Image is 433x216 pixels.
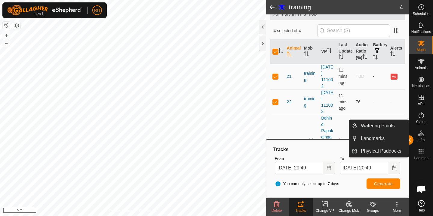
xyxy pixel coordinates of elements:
[349,120,409,132] li: Watering Points
[304,52,309,57] p-sorticon: Activate to sort
[287,99,292,105] span: 22
[139,208,157,214] a: Contact Us
[339,68,348,85] span: 4 Sept 2025, 8:38 pm
[275,156,335,162] label: From
[3,39,10,47] button: –
[388,89,405,115] td: -
[415,66,428,70] span: Animals
[313,208,337,213] div: Change VP
[302,39,319,64] th: Mob
[409,198,433,214] a: Help
[417,208,425,212] span: Help
[321,116,333,139] a: Behind Papakainga
[414,156,428,160] span: Heatmap
[417,138,425,142] span: Infra
[361,122,395,129] span: Watering Points
[391,74,397,80] button: Ad
[412,84,430,88] span: Neckbands
[287,52,292,57] p-sorticon: Activate to sort
[289,208,313,213] div: Tracks
[319,39,336,64] th: VP
[304,137,316,150] div: training
[417,48,425,52] span: Mobs
[413,12,429,16] span: Schedules
[94,7,100,14] span: RH
[356,74,364,79] span: TBD
[361,148,401,155] span: Physical Paddocks
[412,180,430,198] a: Open chat
[327,49,332,54] p-sorticon: Activate to sort
[337,208,361,213] div: Change Mob
[357,145,409,157] a: Physical Paddocks
[362,55,367,60] p-sorticon: Activate to sort
[7,5,82,16] img: Gallagher Logo
[3,22,10,29] button: Reset Map
[374,181,393,186] span: Generate
[13,22,20,29] button: Map Layers
[349,132,409,145] li: Landmarks
[385,208,409,213] div: More
[339,93,348,111] span: 4 Sept 2025, 8:38 pm
[357,132,409,145] a: Landmarks
[287,73,292,80] span: 21
[109,208,132,214] a: Privacy Policy
[340,156,400,162] label: To
[416,120,426,124] span: Status
[284,39,302,64] th: Animal
[304,70,316,83] div: training
[289,4,400,11] h2: training
[339,55,343,60] p-sorticon: Activate to sort
[388,39,405,64] th: Alerts
[275,181,339,187] span: You can only select up to 7 days
[370,89,388,115] td: -
[370,115,388,172] td: -
[370,39,388,64] th: Battery
[321,65,333,88] a: [DATE] 111002
[349,145,409,157] li: Physical Paddocks
[278,49,283,54] p-sorticon: Activate to sort
[304,96,316,108] div: training
[336,39,353,64] th: Last Updated
[272,146,403,153] div: Tracks
[272,208,282,213] span: Delete
[339,138,351,149] span: 31 Aug 2025, 3:08 pm
[323,162,335,174] button: Choose Date
[390,52,395,57] p-sorticon: Activate to sort
[353,39,370,64] th: Audio Ratio (%)
[418,102,424,106] span: VPs
[317,24,390,37] input: Search (S)
[361,135,385,142] span: Landmarks
[356,99,361,104] span: 76
[400,3,403,12] span: 4
[367,178,400,189] button: Generate
[361,208,385,213] div: Groups
[274,28,317,34] span: 4 selected of 4
[3,32,10,39] button: +
[370,64,388,89] td: -
[321,90,333,114] a: [DATE] 111002
[388,162,400,174] button: Choose Date
[411,30,431,34] span: Notifications
[373,56,378,60] p-sorticon: Activate to sort
[357,120,409,132] a: Watering Points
